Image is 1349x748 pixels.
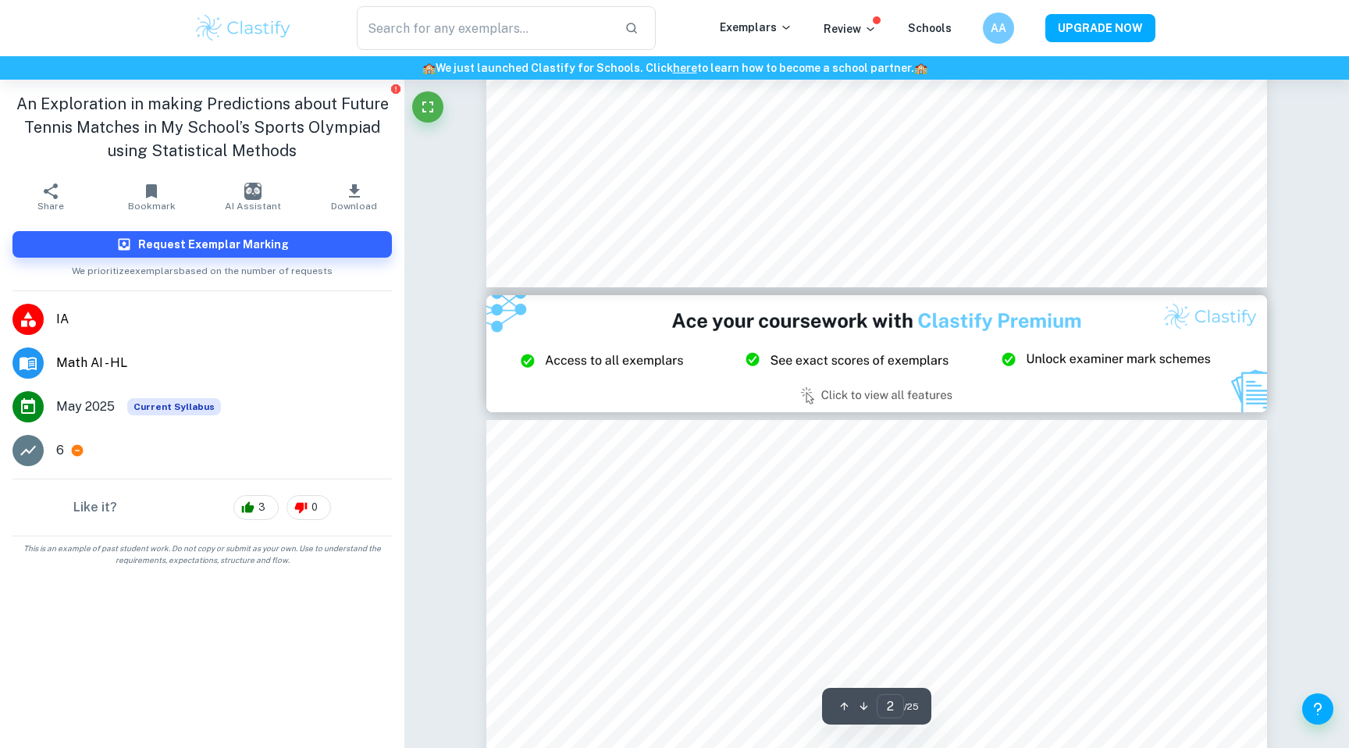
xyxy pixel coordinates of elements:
h1: An Exploration in making Predictions about Future Tennis Matches in My School’s Sports Olympiad u... [12,92,392,162]
span: Bookmark [128,201,176,212]
span: 3 [250,500,274,515]
div: This exemplar is based on the current syllabus. Feel free to refer to it for inspiration/ideas wh... [127,398,221,415]
span: AI Assistant [225,201,281,212]
h6: AA [990,20,1008,37]
span: This is an example of past student work. Do not copy or submit as your own. Use to understand the... [6,543,398,566]
h6: Like it? [73,498,117,517]
span: / 25 [904,700,919,714]
h6: We just launched Clastify for Schools. Click to learn how to become a school partner. [3,59,1346,77]
a: here [673,62,697,74]
button: Download [304,175,405,219]
span: 0 [303,500,326,515]
span: We prioritize exemplars based on the number of requests [72,258,333,278]
img: Ad [486,295,1267,412]
button: AI Assistant [202,175,304,219]
span: Math AI - HL [56,354,392,372]
a: Schools [908,22,952,34]
p: 6 [56,441,64,460]
button: UPGRADE NOW [1045,14,1155,42]
span: Download [331,201,377,212]
span: 🏫 [914,62,927,74]
button: AA [983,12,1014,44]
button: Fullscreen [412,91,443,123]
button: Report issue [390,83,401,94]
span: Current Syllabus [127,398,221,415]
img: Clastify logo [194,12,293,44]
span: Share [37,201,64,212]
button: Help and Feedback [1302,693,1333,725]
div: 3 [233,495,279,520]
img: AI Assistant [244,183,262,200]
div: 0 [287,495,331,520]
h6: Request Exemplar Marking [138,236,289,253]
p: Review [824,20,877,37]
button: Bookmark [101,175,203,219]
span: 🏫 [422,62,436,74]
button: Request Exemplar Marking [12,231,392,258]
span: IA [56,310,392,329]
input: Search for any exemplars... [357,6,612,50]
span: May 2025 [56,397,115,416]
p: Exemplars [720,19,792,36]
